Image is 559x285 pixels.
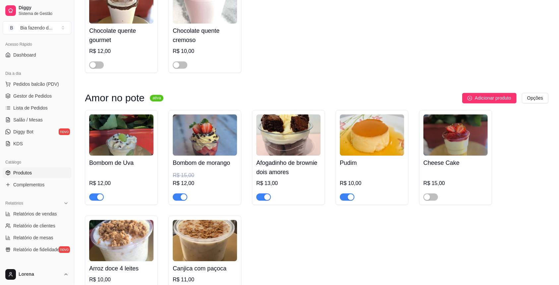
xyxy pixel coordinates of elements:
[256,179,321,187] div: R$ 13,00
[13,140,23,147] span: KDS
[256,114,321,156] img: product-image
[89,264,154,273] h4: Arroz doce 4 leites
[462,93,517,103] button: Adicionar produto
[3,115,71,125] a: Salão / Mesas
[527,94,543,102] span: Opções
[13,234,53,241] span: Relatório de mesas
[3,21,71,34] button: Select a team
[13,81,59,87] span: Pedidos balcão (PDV)
[13,128,33,135] span: Diggy Bot
[3,209,71,219] a: Relatórios de vendas
[3,50,71,60] a: Dashboard
[3,179,71,190] a: Complementos
[3,126,71,137] a: Diggy Botnovo
[3,79,71,89] button: Pedidos balcão (PDV)
[173,47,237,55] div: R$ 10,00
[256,158,321,177] h4: Afogadinho de brownie dois amores
[173,171,237,179] div: R$ 15,00
[19,5,69,11] span: Diggy
[19,271,61,277] span: Lorena
[340,114,404,156] img: product-image
[423,179,488,187] div: R$ 15,00
[173,26,237,45] h4: Chocolate quente cremoso
[89,114,154,156] img: product-image
[13,117,43,123] span: Salão / Mesas
[173,114,237,156] img: product-image
[3,244,71,255] a: Relatório de fidelidadenovo
[340,179,404,187] div: R$ 10,00
[13,105,48,111] span: Lista de Pedidos
[423,158,488,167] h4: Cheese Cake
[13,169,32,176] span: Produtos
[3,3,71,19] a: DiggySistema de Gestão
[89,26,154,45] h4: Chocolate quente gourmet
[13,211,57,217] span: Relatórios de vendas
[13,222,55,229] span: Relatório de clientes
[20,24,52,31] div: Bia fazendo d ...
[150,95,163,101] sup: ativa
[173,264,237,273] h4: Canjica com paçoca
[13,93,52,99] span: Gestor de Pedidos
[467,96,472,100] span: plus-circle
[173,158,237,167] h4: Bombom de morango
[3,157,71,167] div: Catálogo
[85,94,145,102] h3: Amor no pote
[89,220,154,261] img: product-image
[340,158,404,167] h4: Pudim
[13,246,59,253] span: Relatório de fidelidade
[3,263,71,273] div: Gerenciar
[3,167,71,178] a: Produtos
[3,103,71,113] a: Lista de Pedidos
[8,24,15,31] span: B
[423,114,488,156] img: product-image
[89,47,154,55] div: R$ 12,00
[173,179,237,187] div: R$ 12,00
[475,94,511,102] span: Adicionar produto
[3,68,71,79] div: Dia a dia
[3,138,71,149] a: KDS
[89,158,154,167] h4: Bombom de Uva
[5,201,23,206] span: Relatórios
[3,232,71,243] a: Relatório de mesas
[173,220,237,261] img: product-image
[3,266,71,282] button: Lorena
[89,179,154,187] div: R$ 12,00
[89,276,154,284] div: R$ 10,00
[173,276,237,284] div: R$ 11,00
[19,11,69,16] span: Sistema de Gestão
[13,52,36,58] span: Dashboard
[3,91,71,101] a: Gestor de Pedidos
[13,181,44,188] span: Complementos
[522,93,548,103] button: Opções
[3,220,71,231] a: Relatório de clientes
[3,39,71,50] div: Acesso Rápido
